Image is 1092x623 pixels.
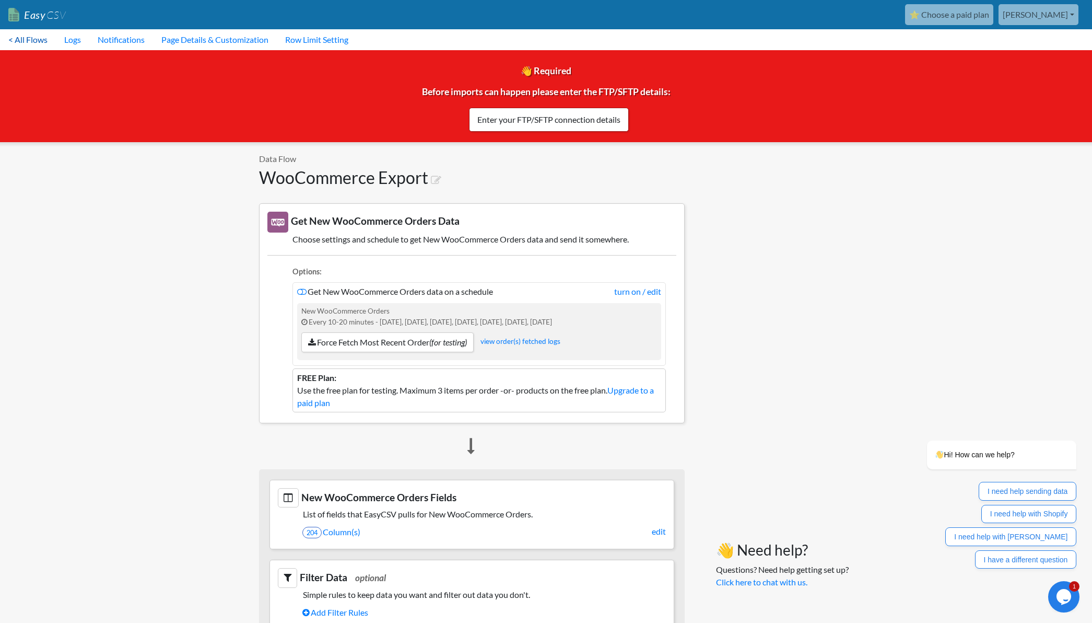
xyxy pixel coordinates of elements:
[45,8,66,21] span: CSV
[355,572,386,583] span: optional
[716,541,849,559] h3: 👋 Need help?
[278,509,666,519] h5: List of fields that EasyCSV pulls for New WooCommerce Orders.
[292,282,666,366] li: Get New WooCommerce Orders data on a schedule
[1048,581,1082,613] iframe: chat widget
[259,168,685,188] h1: WooCommerce Export
[302,527,322,538] span: 204
[297,303,661,360] div: New WooCommerce Orders Every 10-20 minutes - [DATE], [DATE], [DATE], [DATE], [DATE], [DATE], [DATE]
[267,212,676,233] h3: Get New WooCommerce Orders Data
[278,568,666,587] h3: Filter Data
[297,373,336,383] b: FREE Plan:
[302,604,666,621] a: Add Filter Rules
[422,65,671,122] span: 👋 Required Before imports can happen please enter the FTP/SFTP details:
[153,29,277,50] a: Page Details & Customization
[292,368,666,412] li: Use the free plan for testing. Maximum 3 items per order -or- products on the free plan.
[429,337,467,347] i: (for testing)
[469,108,629,132] a: Enter your FTP/SFTP connection details
[894,313,1082,576] iframe: chat widget
[278,590,666,599] h5: Simple rules to keep data you want and filter out data you don't.
[267,234,676,244] h5: Choose settings and schedule to get New WooCommerce Orders data and send it somewhere.
[297,385,654,408] a: Upgrade to a paid plan
[259,153,685,165] p: Data Flow
[716,577,807,587] a: Click here to chat with us.
[277,29,357,50] a: Row Limit Setting
[614,285,661,298] a: turn on / edit
[652,525,666,538] a: edit
[8,4,66,26] a: EasyCSV
[999,4,1078,25] a: [PERSON_NAME]
[301,332,474,352] a: Force Fetch Most Recent Order(for testing)
[716,563,849,589] p: Questions? Need help getting set up?
[89,29,153,50] a: Notifications
[480,337,560,345] a: view order(s) fetched logs
[905,4,993,25] a: ⭐ Choose a paid plan
[292,266,666,280] li: Options:
[56,29,89,50] a: Logs
[267,212,288,233] img: New WooCommerce Orders
[278,488,666,507] h3: New WooCommerce Orders Fields
[302,523,666,541] a: 204Column(s)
